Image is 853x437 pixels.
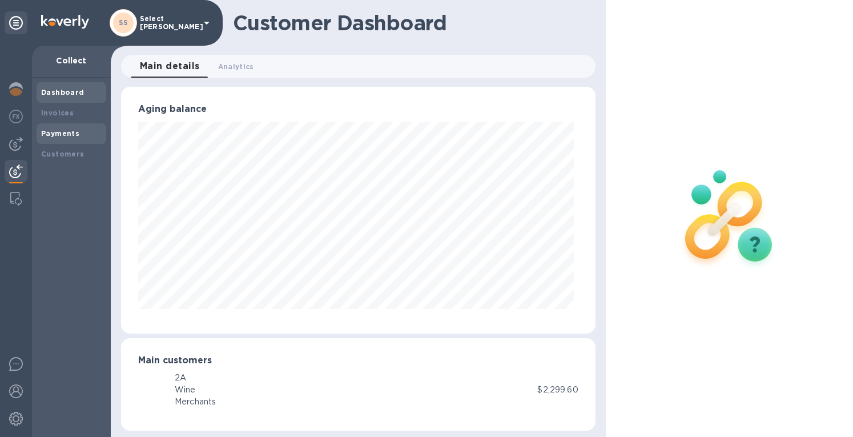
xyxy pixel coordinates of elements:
b: Dashboard [41,88,85,97]
b: SS [119,18,128,27]
b: Customers [41,150,85,158]
span: Main details [140,58,200,74]
div: Wine [175,384,216,396]
div: Merchants [175,396,216,408]
p: Select [PERSON_NAME] [140,15,197,31]
span: Analytics [218,61,254,73]
h3: Aging balance [138,104,578,115]
h3: Main customers [138,355,578,366]
h1: Customer Dashboard [233,11,588,35]
p: $2,299.60 [537,384,578,396]
img: Foreign exchange [9,110,23,123]
b: Invoices [41,109,74,117]
p: Collect [41,55,102,66]
div: 2A [175,372,216,384]
img: Logo [41,15,89,29]
b: Payments [41,129,79,138]
div: Unpin categories [5,11,27,34]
